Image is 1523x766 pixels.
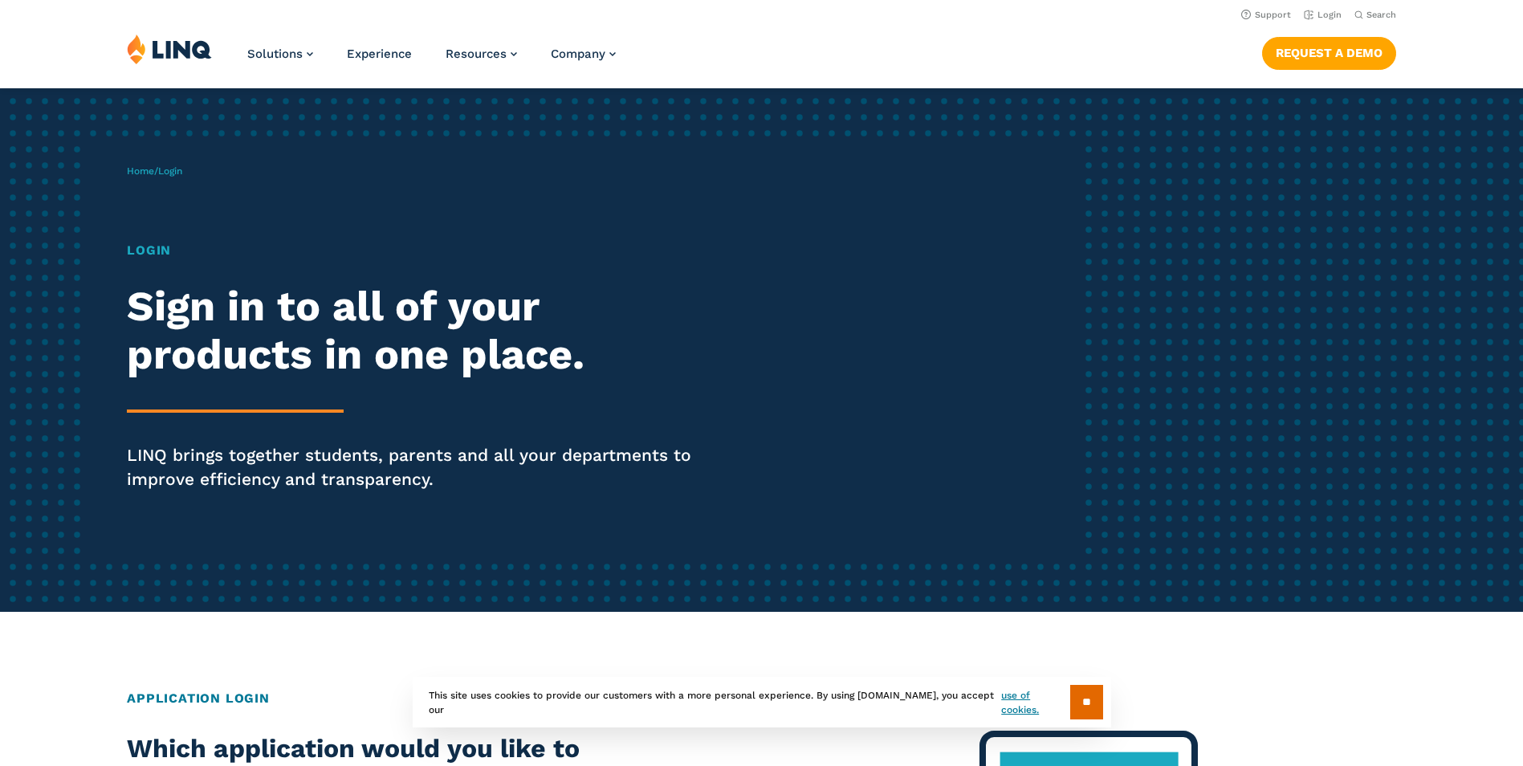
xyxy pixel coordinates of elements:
a: Support [1241,10,1291,20]
nav: Primary Navigation [247,34,616,87]
span: Search [1366,10,1396,20]
span: Company [551,47,605,61]
h2: Application Login [127,689,1396,708]
span: Solutions [247,47,303,61]
a: Home [127,165,154,177]
nav: Button Navigation [1262,34,1396,69]
h1: Login [127,241,714,260]
span: Login [158,165,182,177]
a: Request a Demo [1262,37,1396,69]
a: Experience [347,47,412,61]
div: This site uses cookies to provide our customers with a more personal experience. By using [DOMAIN... [413,677,1111,727]
p: LINQ brings together students, parents and all your departments to improve efficiency and transpa... [127,443,714,491]
a: Company [551,47,616,61]
h2: Sign in to all of your products in one place. [127,283,714,379]
span: / [127,165,182,177]
a: Login [1304,10,1342,20]
span: Resources [446,47,507,61]
img: LINQ | K‑12 Software [127,34,212,64]
a: Resources [446,47,517,61]
a: use of cookies. [1001,688,1069,717]
button: Open Search Bar [1354,9,1396,21]
a: Solutions [247,47,313,61]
